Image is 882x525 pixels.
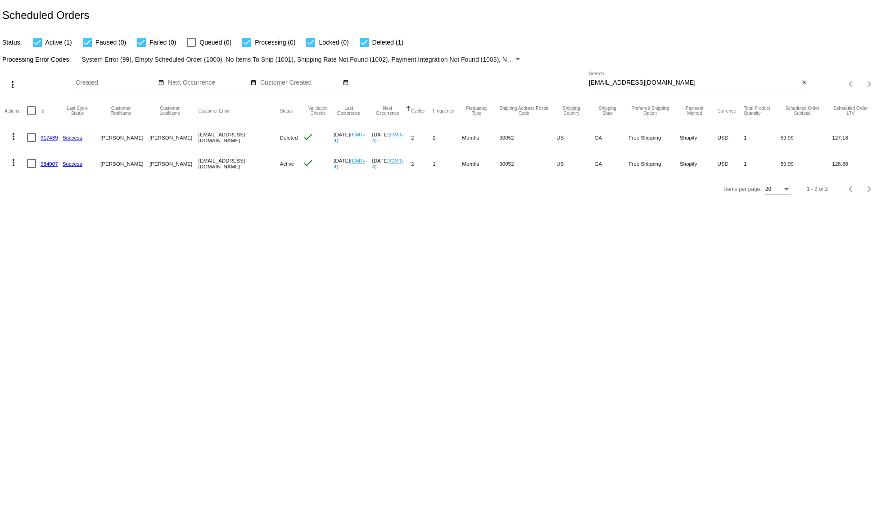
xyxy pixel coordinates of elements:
[372,158,403,169] a: (GMT-4)
[744,97,781,124] mat-header-cell: Total Product Quantity
[45,37,72,48] span: Active (1)
[433,150,462,177] mat-cell: 1
[411,150,433,177] mat-cell: 2
[334,106,364,116] button: Change sorting for LastOccurrenceUtc
[82,54,522,65] mat-select: Filter by Processing Error Codes
[433,108,454,113] button: Change sorting for Frequency
[5,97,27,124] mat-header-cell: Actions
[41,135,58,140] a: 917439
[499,124,556,150] mat-cell: 30052
[100,150,149,177] mat-cell: [PERSON_NAME]
[680,150,718,177] mat-cell: Shopify
[149,106,190,116] button: Change sorting for CustomerLastName
[2,56,71,63] span: Processing Error Codes:
[589,79,800,86] input: Search
[411,124,433,150] mat-cell: 2
[629,124,679,150] mat-cell: Free Shipping
[199,37,231,48] span: Queued (0)
[462,124,499,150] mat-cell: Months
[41,108,44,113] button: Change sorting for Id
[334,158,365,169] a: (GMT-4)
[765,186,771,192] span: 20
[717,150,744,177] mat-cell: USD
[594,150,629,177] mat-cell: GA
[41,161,58,167] a: 984907
[334,131,365,143] a: (GMT-4)
[168,79,249,86] input: Next Occurrence
[499,150,556,177] mat-cell: 30052
[717,124,744,150] mat-cell: USD
[198,150,280,177] mat-cell: [EMAIL_ADDRESS][DOMAIN_NAME]
[462,150,499,177] mat-cell: Months
[372,106,403,116] button: Change sorting for NextOccurrenceUtc
[149,150,199,177] mat-cell: [PERSON_NAME]
[2,39,22,46] span: Status:
[832,124,877,150] mat-cell: 127.18
[63,106,92,116] button: Change sorting for LastProcessingCycleId
[781,124,832,150] mat-cell: 59.99
[594,106,620,116] button: Change sorting for ShippingState
[832,106,869,116] button: Change sorting for LifetimeValue
[680,124,718,150] mat-cell: Shopify
[411,108,425,113] button: Change sorting for Cycles
[280,108,293,113] button: Change sorting for Status
[303,158,313,168] mat-icon: check
[372,37,403,48] span: Deleted (1)
[372,150,411,177] mat-cell: [DATE]
[724,186,761,192] div: Items per page:
[8,157,19,168] mat-icon: more_vert
[842,75,860,93] button: Previous page
[781,150,832,177] mat-cell: 59.99
[250,79,257,86] mat-icon: date_range
[76,79,157,86] input: Created
[149,124,199,150] mat-cell: [PERSON_NAME]
[198,124,280,150] mat-cell: [EMAIL_ADDRESS][DOMAIN_NAME]
[7,79,18,90] mat-icon: more_vert
[372,124,411,150] mat-cell: [DATE]
[744,150,781,177] mat-cell: 1
[462,106,491,116] button: Change sorting for FrequencyType
[334,150,372,177] mat-cell: [DATE]
[594,124,629,150] mat-cell: GA
[334,124,372,150] mat-cell: [DATE]
[765,186,791,193] mat-select: Items per page:
[149,37,176,48] span: Failed (0)
[280,161,294,167] span: Active
[781,106,824,116] button: Change sorting for Subtotal
[303,131,313,142] mat-icon: check
[260,79,341,86] input: Customer Created
[343,79,349,86] mat-icon: date_range
[556,124,594,150] mat-cell: US
[629,106,671,116] button: Change sorting for PreferredShippingOption
[198,108,230,113] button: Change sorting for CustomerEmail
[717,108,736,113] button: Change sorting for CurrencyIso
[629,150,679,177] mat-cell: Free Shipping
[303,97,334,124] mat-header-cell: Validation Checks
[255,37,295,48] span: Processing (0)
[8,131,19,142] mat-icon: more_vert
[100,106,141,116] button: Change sorting for CustomerFirstName
[372,131,403,143] a: (GMT-4)
[842,180,860,198] button: Previous page
[499,106,548,116] button: Change sorting for ShippingPostcode
[807,186,828,192] div: 1 - 2 of 2
[556,150,594,177] mat-cell: US
[860,75,878,93] button: Next page
[2,9,89,22] h2: Scheduled Orders
[744,124,781,150] mat-cell: 1
[95,37,126,48] span: Paused (0)
[319,37,348,48] span: Locked (0)
[832,150,877,177] mat-cell: 128.38
[799,78,809,88] button: Clear
[556,106,586,116] button: Change sorting for ShippingCountry
[801,79,807,86] mat-icon: close
[433,124,462,150] mat-cell: 2
[680,106,710,116] button: Change sorting for PaymentMethod.Type
[63,135,82,140] a: Success
[860,180,878,198] button: Next page
[158,79,164,86] mat-icon: date_range
[63,161,82,167] a: Success
[280,135,298,140] span: Deleted
[100,124,149,150] mat-cell: [PERSON_NAME]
